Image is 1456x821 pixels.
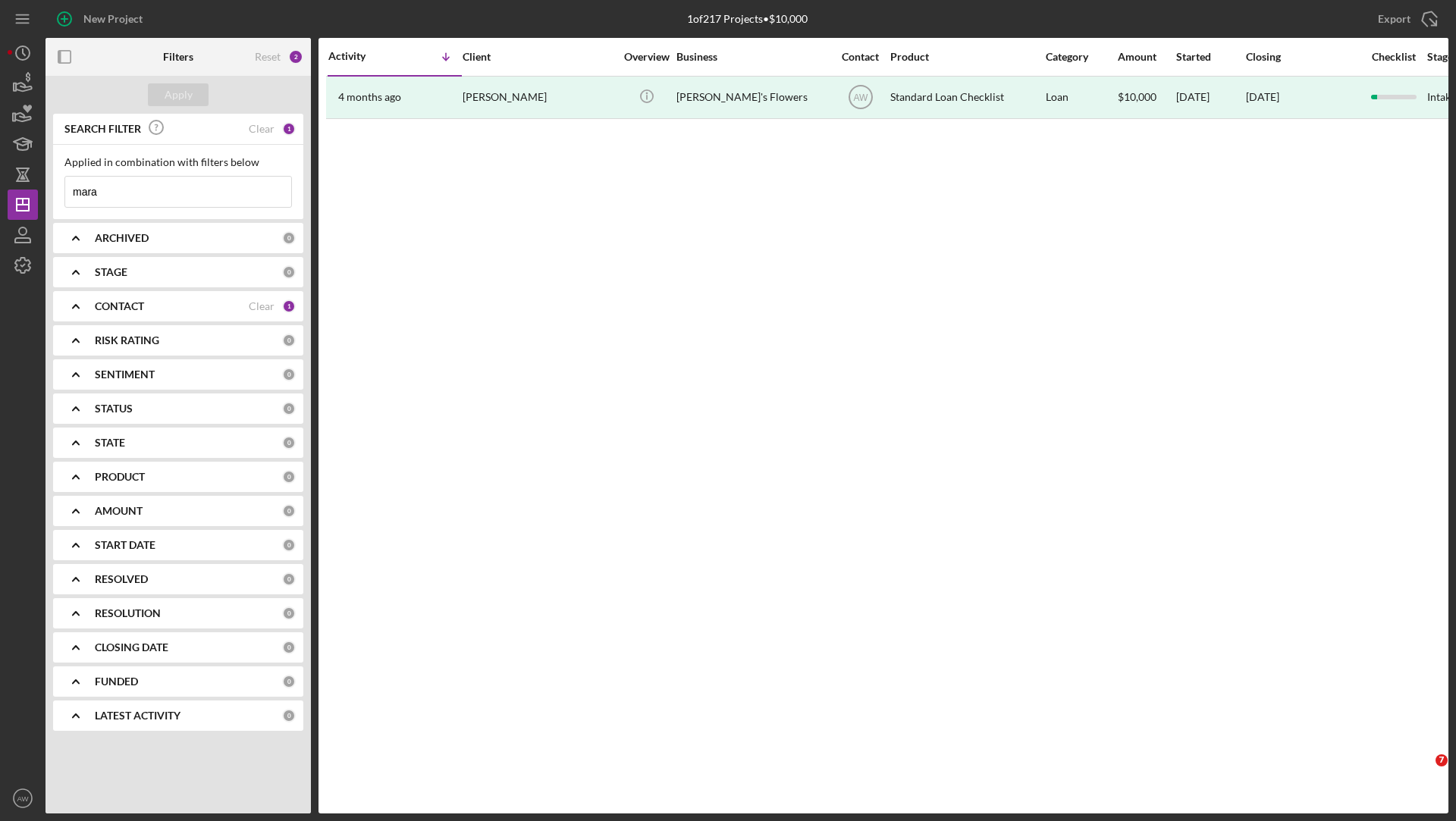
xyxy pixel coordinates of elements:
div: Contact [832,51,889,63]
div: Standard Loan Checklist [890,77,1042,118]
b: STATUS [95,403,133,415]
div: 0 [282,641,296,654]
div: 0 [282,709,296,722]
div: Applied in combination with filters below [64,156,292,168]
div: Activity [328,50,395,62]
b: FUNDED [95,675,138,688]
div: Amount [1118,51,1175,63]
b: PRODUCT [95,471,145,483]
time: 2025-05-07 21:46 [338,91,401,103]
button: Export [1363,4,1448,34]
div: 0 [282,231,296,245]
div: 0 [282,368,296,381]
b: RESOLUTION [95,607,161,619]
div: 0 [282,572,296,586]
b: SENTIMENT [95,368,155,381]
div: 0 [282,504,296,518]
text: AW [853,92,868,103]
b: CONTACT [95,300,144,312]
div: Reset [255,51,281,63]
div: Clear [249,300,275,312]
b: START DATE [95,539,155,551]
div: 0 [282,675,296,688]
text: AW [17,794,29,803]
b: RESOLVED [95,573,148,585]
div: Client [463,51,614,63]
iframe: Intercom live chat [1404,754,1441,791]
div: Overview [618,51,675,63]
div: 0 [282,606,296,620]
button: New Project [45,4,158,34]
div: New Project [83,4,143,34]
div: 1 of 217 Projects • $10,000 [687,13,808,25]
b: AMOUNT [95,505,143,517]
div: Apply [165,83,193,106]
div: 1 [282,122,296,136]
div: 0 [282,436,296,450]
div: [DATE] [1176,77,1244,118]
div: Loan [1046,77,1116,118]
button: Apply [148,83,209,106]
div: Business [676,51,828,63]
b: STAGE [95,266,127,278]
b: Filters [163,51,193,63]
b: CLOSING DATE [95,641,168,653]
div: Category [1046,51,1116,63]
div: 0 [282,334,296,347]
div: Started [1176,51,1244,63]
span: 7 [1436,754,1448,766]
div: 0 [282,402,296,415]
div: 0 [282,470,296,484]
b: ARCHIVED [95,232,149,244]
div: Product [890,51,1042,63]
div: Closing [1246,51,1360,63]
b: SEARCH FILTER [64,123,141,135]
div: [DATE] [1246,91,1279,103]
div: 1 [282,299,296,313]
b: STATE [95,437,125,449]
div: 0 [282,265,296,279]
div: Clear [249,123,275,135]
div: 2 [288,49,303,64]
b: RISK RATING [95,334,159,346]
div: $10,000 [1118,77,1175,118]
div: Export [1378,4,1410,34]
div: [PERSON_NAME]'s Flowers [676,77,828,118]
div: 0 [282,538,296,552]
div: [PERSON_NAME] [463,77,614,118]
div: Checklist [1361,51,1426,63]
button: AW [8,783,38,813]
b: LATEST ACTIVITY [95,710,180,722]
